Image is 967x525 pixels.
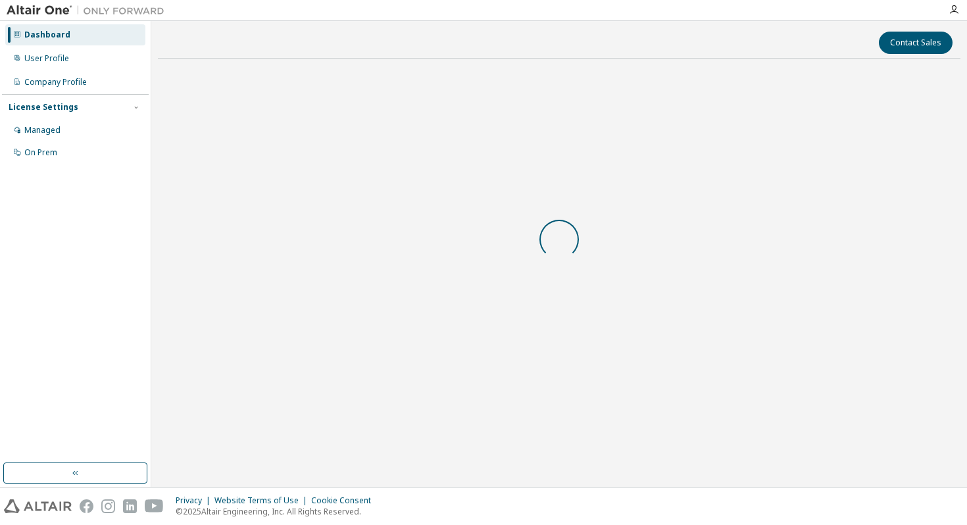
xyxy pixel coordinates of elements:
div: Company Profile [24,77,87,87]
img: youtube.svg [145,499,164,513]
p: © 2025 Altair Engineering, Inc. All Rights Reserved. [176,506,379,517]
img: altair_logo.svg [4,499,72,513]
button: Contact Sales [879,32,953,54]
div: Managed [24,125,61,136]
img: linkedin.svg [123,499,137,513]
div: User Profile [24,53,69,64]
div: License Settings [9,102,78,113]
div: Privacy [176,495,214,506]
div: Cookie Consent [311,495,379,506]
div: Website Terms of Use [214,495,311,506]
img: instagram.svg [101,499,115,513]
div: Dashboard [24,30,70,40]
img: facebook.svg [80,499,93,513]
div: On Prem [24,147,57,158]
img: Altair One [7,4,171,17]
